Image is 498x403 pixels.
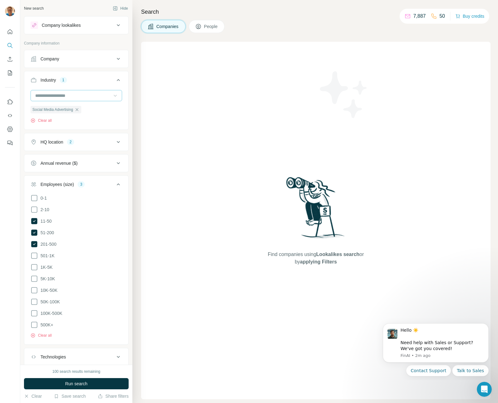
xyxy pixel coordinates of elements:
button: Buy credits [455,12,484,21]
button: Enrich CSV [5,54,15,65]
button: Share filters [98,393,129,399]
iframe: Intercom notifications message [373,318,498,380]
div: Company lookalikes [42,22,81,28]
p: 7,887 [413,12,426,20]
div: Technologies [40,354,66,360]
span: Companies [156,23,179,30]
span: 0-1 [38,195,47,201]
button: Use Surfe API [5,110,15,121]
span: 1K-5K [38,264,53,270]
span: Run search [65,381,88,387]
div: Employees (size) [40,181,74,187]
button: Hide [108,4,132,13]
iframe: Intercom live chat [477,382,492,397]
span: 100K-500K [38,310,62,316]
img: Avatar [5,6,15,16]
button: Search [5,40,15,51]
button: Industry1 [24,73,128,90]
span: 51-200 [38,230,54,236]
span: 50K-100K [38,299,60,305]
img: Surfe Illustration - Woman searching with binoculars [283,175,348,245]
span: 10K-50K [38,287,57,293]
button: Run search [24,378,129,389]
button: Feedback [5,137,15,149]
button: Clear all [31,118,52,123]
h4: Search [141,7,491,16]
button: Clear all [31,333,52,338]
span: 2-10 [38,206,49,213]
button: Technologies [24,349,128,364]
div: 1 [60,77,67,83]
span: 5K-10K [38,276,55,282]
span: applying Filters [300,259,337,264]
button: Use Surfe on LinkedIn [5,96,15,107]
button: HQ location2 [24,135,128,149]
span: 11-50 [38,218,52,224]
button: My lists [5,67,15,78]
div: New search [24,6,44,11]
div: Company [40,56,59,62]
span: 500K+ [38,322,53,328]
button: Dashboard [5,124,15,135]
div: Industry [40,77,56,83]
div: HQ location [40,139,63,145]
div: 2 [67,139,74,145]
button: Company [24,51,128,66]
span: Social Media Advertising [32,107,73,112]
img: Surfe Illustration - Stars [316,67,372,123]
span: 501-1K [38,253,55,259]
span: Find companies using or by [266,251,366,266]
p: 50 [439,12,445,20]
button: Company lookalikes [24,18,128,33]
button: Clear [24,393,42,399]
p: Company information [24,40,129,46]
div: 100 search results remaining [52,369,100,374]
span: People [204,23,218,30]
button: Quick start [5,26,15,37]
button: Employees (size)3 [24,177,128,194]
span: Lookalikes search [316,252,359,257]
div: Annual revenue ($) [40,160,78,166]
div: 3 [78,182,85,187]
button: Save search [54,393,86,399]
span: 201-500 [38,241,56,247]
button: Annual revenue ($) [24,156,128,171]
